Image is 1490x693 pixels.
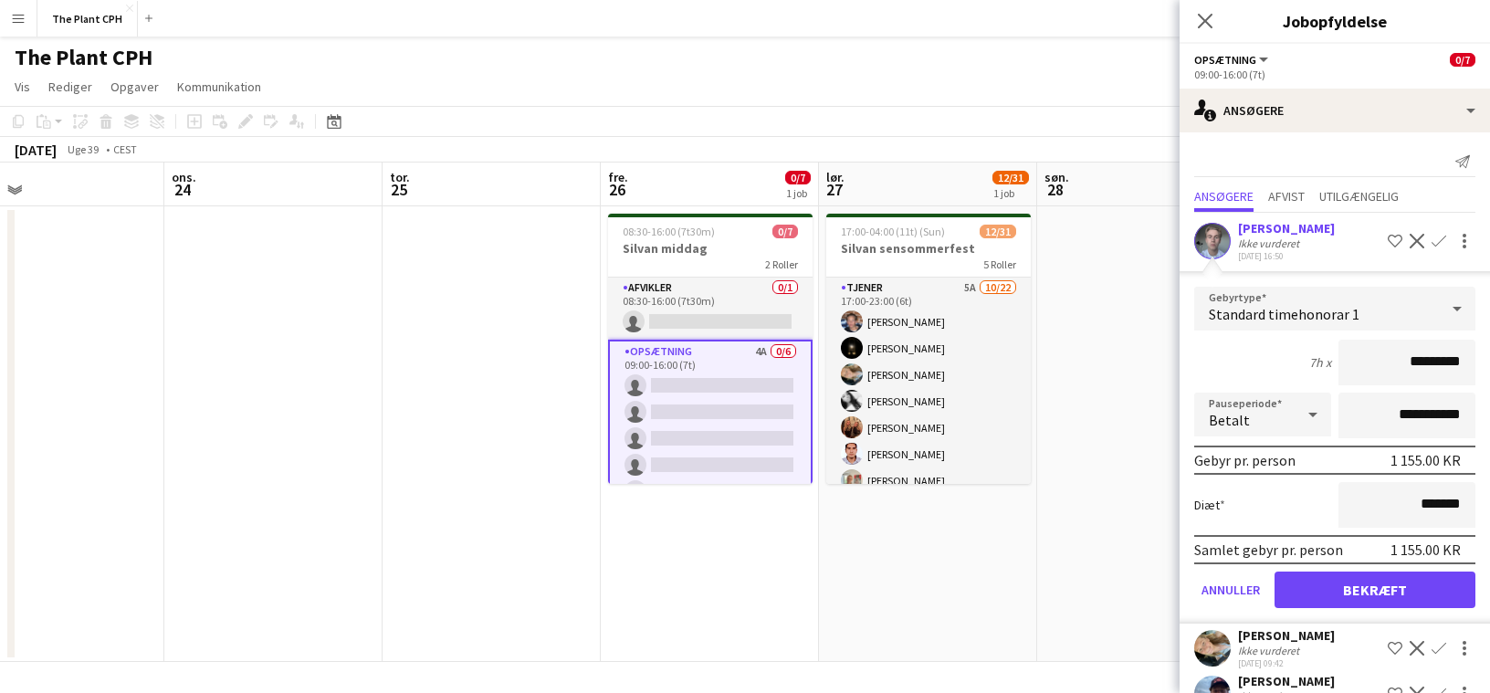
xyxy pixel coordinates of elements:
[992,171,1029,184] span: 12/31
[1194,53,1256,67] span: Opsætning
[980,225,1016,238] span: 12/31
[1238,250,1335,262] div: [DATE] 16:50
[841,225,945,238] span: 17:00-04:00 (11t) (Sun)
[1238,220,1335,236] div: [PERSON_NAME]
[608,214,813,484] app-job-card: 08:30-16:00 (7t30m)0/7Silvan middag2 RollerAfvikler0/108:30-16:00 (7t30m) Opsætning4A0/609:00-16:...
[1180,9,1490,33] h3: Jobopfyldelse
[1238,644,1303,657] div: Ikke vurderet
[1194,68,1475,81] div: 09:00-16:00 (7t)
[1194,190,1254,203] span: Ansøgere
[993,186,1028,200] div: 1 job
[1390,541,1461,559] div: 1 155.00 KR
[15,79,30,95] span: Vis
[1194,497,1225,513] label: Diæt
[1194,53,1271,67] button: Opsætning
[605,179,628,200] span: 26
[48,79,92,95] span: Rediger
[110,79,159,95] span: Opgaver
[765,257,798,271] span: 2 Roller
[7,75,37,99] a: Vis
[983,257,1016,271] span: 5 Roller
[1390,451,1461,469] div: 1 155.00 KR
[826,169,845,185] span: lør.
[824,179,845,200] span: 27
[826,240,1031,257] h3: Silvan sensommerfest
[1450,53,1475,67] span: 0/7
[1042,179,1069,200] span: 28
[1194,572,1267,608] button: Annuller
[1180,89,1490,132] div: Ansøgere
[826,214,1031,484] app-job-card: 17:00-04:00 (11t) (Sun)12/31Silvan sensommerfest5 RollerTjener5A10/2217:00-23:00 (6t)[PERSON_NAME...
[15,141,57,159] div: [DATE]
[1209,411,1250,429] span: Betalt
[169,179,196,200] span: 24
[1319,190,1399,203] span: Utilgængelig
[113,142,137,156] div: CEST
[608,169,628,185] span: fre.
[1309,354,1331,371] div: 7h x
[1194,451,1296,469] div: Gebyr pr. person
[1044,169,1069,185] span: søn.
[608,340,813,538] app-card-role: Opsætning4A0/609:00-16:00 (7t)
[387,179,410,200] span: 25
[786,186,810,200] div: 1 job
[60,142,106,156] span: Uge 39
[1275,572,1475,608] button: Bekræft
[103,75,166,99] a: Opgaver
[608,278,813,340] app-card-role: Afvikler0/108:30-16:00 (7t30m)
[772,225,798,238] span: 0/7
[37,1,138,37] button: The Plant CPH
[1209,305,1359,323] span: Standard timehonorar 1
[1238,236,1303,250] div: Ikke vurderet
[1238,627,1335,644] div: [PERSON_NAME]
[172,169,196,185] span: ons.
[1238,657,1335,669] div: [DATE] 09:42
[1194,541,1343,559] div: Samlet gebyr pr. person
[1268,190,1305,203] span: Afvist
[170,75,268,99] a: Kommunikation
[390,169,410,185] span: tor.
[41,75,100,99] a: Rediger
[177,79,261,95] span: Kommunikation
[608,240,813,257] h3: Silvan middag
[623,225,715,238] span: 08:30-16:00 (7t30m)
[15,44,152,71] h1: The Plant CPH
[785,171,811,184] span: 0/7
[1238,673,1335,689] div: [PERSON_NAME]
